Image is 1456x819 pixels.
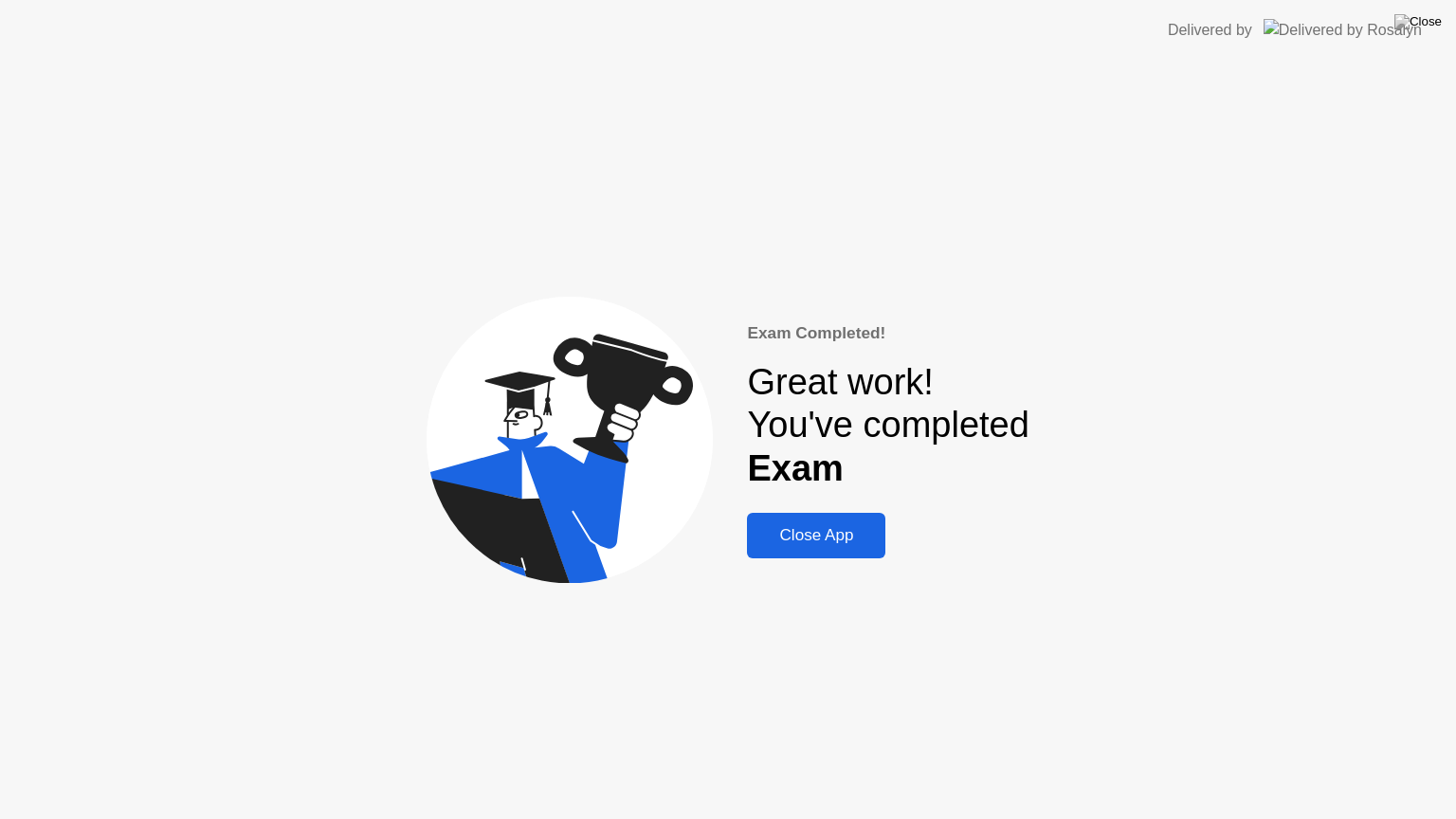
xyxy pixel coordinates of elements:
[1168,19,1252,42] div: Delivered by
[747,321,1028,346] div: Exam Completed!
[753,526,880,545] div: Close App
[747,513,885,558] button: Close App
[1394,14,1442,29] img: Close
[747,448,843,488] b: Exam
[1264,19,1422,41] img: Delivered by Rosalyn
[747,361,1028,491] div: Great work! You've completed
